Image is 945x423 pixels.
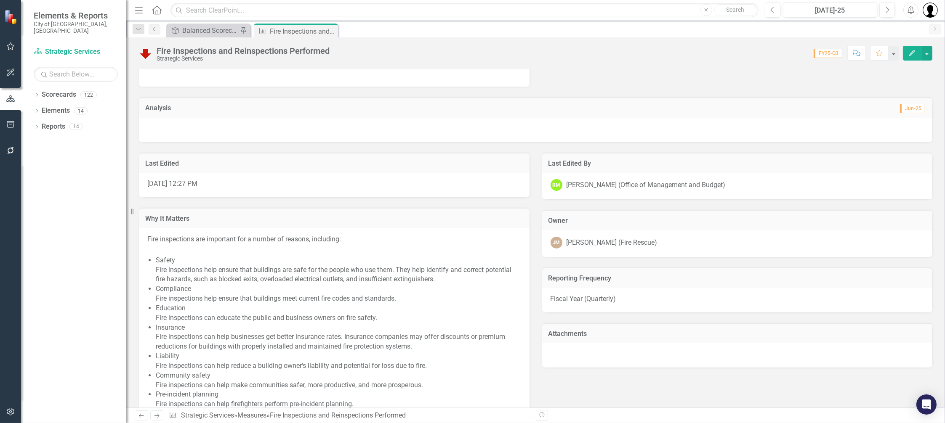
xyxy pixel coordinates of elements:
img: Marco De Medici [923,3,938,18]
div: Fire inspections help ensure that buildings are safe for the people who use them. They help ident... [156,265,521,285]
img: ClearPoint Strategy [4,9,19,24]
img: Reviewing for Improvement [139,47,152,60]
div: Fire inspections can educate the public and business owners on fire safety. [156,313,521,323]
h3: Analysis [145,104,532,112]
div: Education [156,304,521,313]
div: 14 [74,107,88,114]
div: Fire Inspections and Reinspections Performed [270,411,406,419]
button: [DATE]-25 [783,3,878,18]
h3: Last Edited By [548,160,926,167]
div: Expand [147,244,521,254]
h3: Last Edited [145,160,523,167]
a: Balanced Scorecard [168,25,238,36]
div: [DATE]-25 [786,5,875,16]
div: [DATE] 12:27 PM [139,173,530,197]
div: 14 [69,123,83,130]
h3: Attachments [548,330,926,338]
div: Fire inspections can help businesses get better insurance rates. Insurance companies may offer di... [156,332,521,352]
div: Pre-incident planning [156,390,521,399]
span: Fire inspections are important for a number of reasons, including: [147,235,341,243]
div: JM [551,237,562,249]
a: Measures [237,411,266,419]
div: [PERSON_NAME] (Fire Rescue) [567,238,658,248]
div: Strategic Services [157,56,330,62]
div: Fire inspections help ensure that buildings meet current fire codes and standards. [156,294,521,304]
h3: Why It Matters [145,215,523,222]
input: Search Below... [34,67,118,82]
span: Jun-25 [900,104,925,113]
div: Fire Inspections and Reinspections Performed [270,26,336,37]
div: Community safety [156,371,521,381]
div: Compliance [156,284,521,294]
h3: Owner [548,217,926,225]
a: Scorecards [42,90,76,100]
span: FY25-Q3 [814,49,842,58]
div: Fire inspections can help make communities safer, more productive, and more prosperous. [156,381,521,390]
div: Fire Inspections and Reinspections Performed [157,46,330,56]
div: Balanced Scorecard [182,25,238,36]
a: Strategic Services [181,411,234,419]
div: Safety [156,256,521,265]
div: 122 [80,91,97,98]
small: City of [GEOGRAPHIC_DATA], [GEOGRAPHIC_DATA] [34,21,118,34]
div: Liability [156,352,521,361]
div: Open Intercom Messenger [916,394,937,415]
p: Fiscal Year (Quarterly) [551,294,924,304]
div: [PERSON_NAME] (Office of Management and Budget) [567,180,726,190]
a: Elements [42,106,70,116]
span: Search [726,6,744,13]
input: Search ClearPoint... [170,3,758,18]
a: Strategic Services [34,47,118,57]
a: Reports [42,122,65,132]
div: » » [169,411,529,420]
div: Fire inspections can help firefighters perform pre-incident planning. [156,399,521,409]
div: Fire inspections can help reduce a building owner's liability and potential for loss due to fire. [156,361,521,371]
div: Insurance [156,323,521,333]
div: RM [551,179,562,191]
button: Search [714,4,756,16]
h3: Reporting Frequency [548,275,926,282]
span: Elements & Reports [34,11,118,21]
